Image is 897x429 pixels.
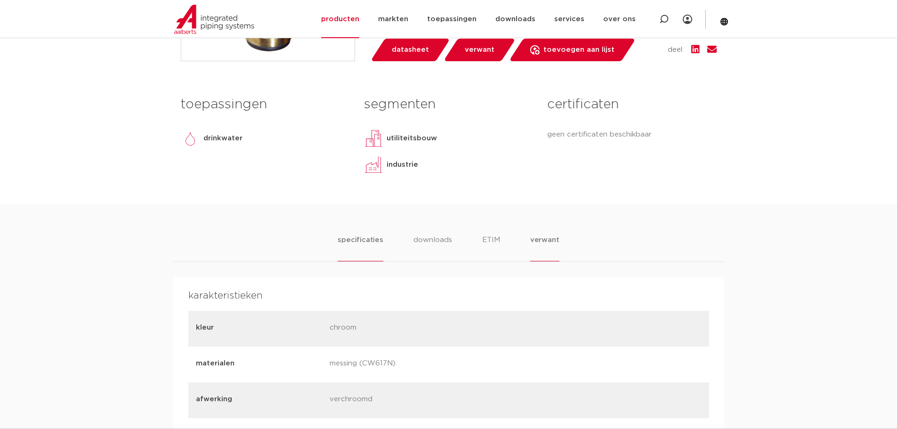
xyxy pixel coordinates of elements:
[547,129,716,140] p: geen certificaten beschikbaar
[203,133,242,144] p: drinkwater
[370,39,450,61] a: datasheet
[443,39,516,61] a: verwant
[196,358,323,369] p: materialen
[547,95,716,114] h3: certificaten
[330,394,456,407] p: verchroomd
[465,42,494,57] span: verwant
[413,235,452,261] li: downloads
[387,159,418,170] p: industrie
[364,95,533,114] h3: segmenten
[181,95,350,114] h3: toepassingen
[330,358,456,371] p: messing (CW617N)
[387,133,437,144] p: utiliteitsbouw
[330,322,456,335] p: chroom
[196,322,323,333] p: kleur
[364,155,383,174] img: industrie
[668,44,684,56] span: deel:
[181,129,200,148] img: drinkwater
[364,129,383,148] img: utiliteitsbouw
[196,394,323,405] p: afwerking
[392,42,429,57] span: datasheet
[530,235,559,261] li: verwant
[188,288,709,303] h4: karakteristieken
[482,235,500,261] li: ETIM
[338,235,383,261] li: specificaties
[543,42,614,57] span: toevoegen aan lijst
